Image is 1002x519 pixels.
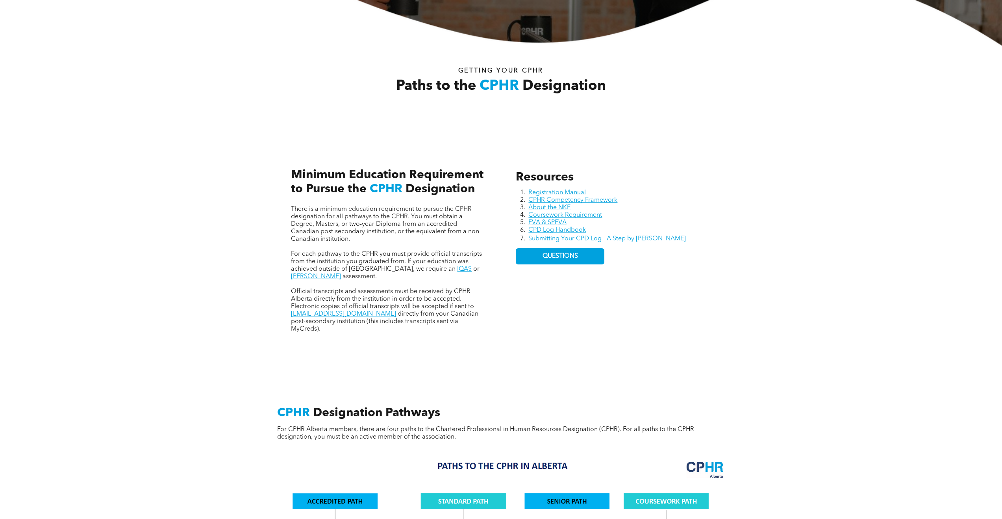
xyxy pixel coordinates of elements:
[291,169,483,195] span: Minimum Education Requirement to Pursue the
[528,220,567,226] a: EVA & SPEVA
[458,68,543,74] span: Getting your Cphr
[291,273,341,280] a: [PERSON_NAME]
[277,407,310,419] span: CPHR
[528,236,686,242] a: Submitting Your CPD Log - A Step by [PERSON_NAME]
[528,227,586,233] a: CPD Log Handbook
[291,311,478,332] span: directly from your Canadian post-secondary institution (this includes transcripts sent via MyCreds).
[516,171,574,183] span: Resources
[473,266,480,272] span: or
[291,206,481,242] span: There is a minimum education requirement to pursue the CPHR designation for all pathways to the C...
[480,79,519,93] span: CPHR
[343,273,377,280] span: assessment.
[528,212,602,218] a: Coursework Requirement
[313,407,440,419] span: Designation Pathways
[370,183,402,195] span: CPHR
[457,266,472,272] a: IQAS
[522,79,606,93] span: Designation
[528,190,586,196] a: Registration Manual
[291,251,482,272] span: For each pathway to the CPHR you must provide official transcripts from the institution you gradu...
[543,253,578,260] span: QUESTIONS
[528,197,617,203] a: CPHR Competency Framework
[277,426,694,440] span: For CPHR Alberta members, there are four paths to the Chartered Professional in Human Resources D...
[291,311,396,317] a: [EMAIL_ADDRESS][DOMAIN_NAME]
[396,79,476,93] span: Paths to the
[406,183,475,195] span: Designation
[291,288,474,310] span: Official transcripts and assessments must be received by CPHR Alberta directly from the instituti...
[516,248,604,264] a: QUESTIONS
[528,205,570,211] a: About the NKE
